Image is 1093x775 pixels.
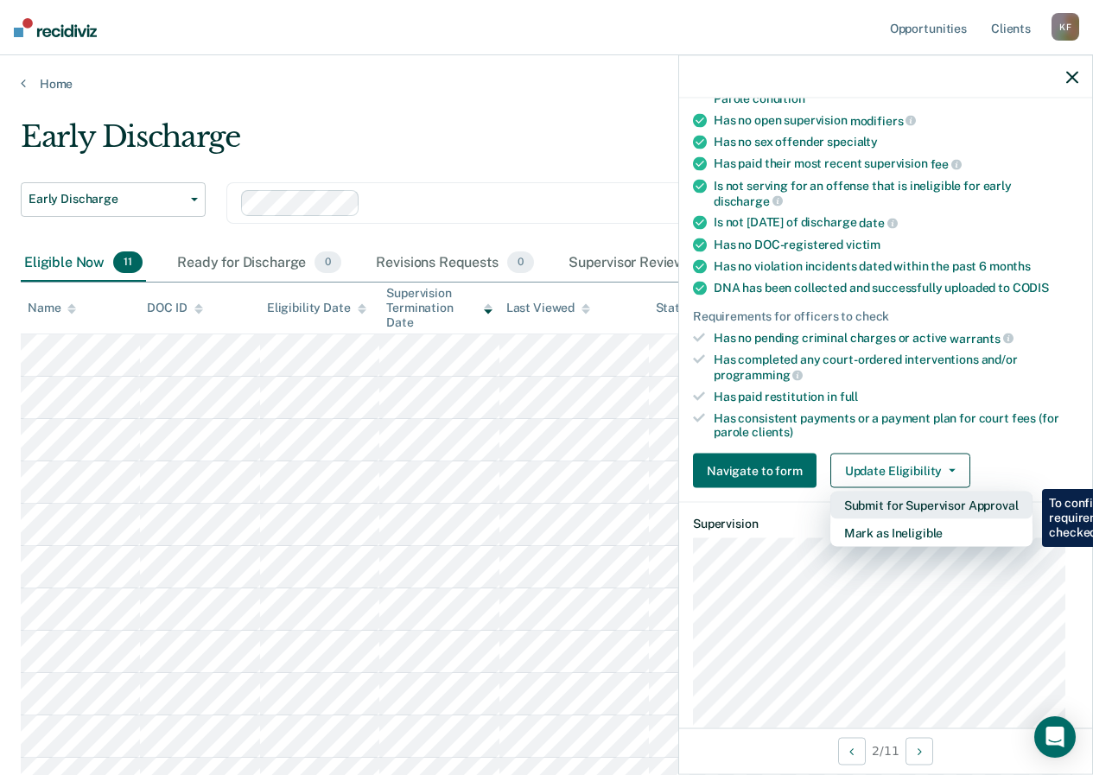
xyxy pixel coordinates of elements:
div: Last Viewed [506,301,590,315]
div: Has completed any court-ordered interventions and/or [714,353,1078,382]
div: Open Intercom Messenger [1034,716,1076,758]
div: Is not [DATE] of discharge [714,215,1078,231]
div: Has no open supervision [714,112,1078,128]
span: victim [846,238,880,251]
div: Supervisor Review [565,245,725,283]
div: 2 / 11 [679,727,1092,773]
span: modifiers [850,113,917,127]
div: Ready for Discharge [174,245,345,283]
div: Eligibility Date [267,301,366,315]
span: 0 [315,251,341,274]
span: condition [753,92,805,105]
button: Navigate to form [693,454,817,488]
span: Early Discharge [29,192,184,206]
span: programming [714,368,803,382]
span: discharge [714,194,783,207]
button: Next Opportunity [906,737,933,765]
div: Has consistent payments or a payment plan for court fees (for parole [714,410,1078,440]
span: warrants [950,331,1014,345]
span: months [989,259,1031,273]
div: Has paid restitution in [714,389,1078,403]
div: Eligible Now [21,245,146,283]
span: specialty [827,135,878,149]
button: Previous Opportunity [838,737,866,765]
div: Has paid their most recent supervision [714,156,1078,172]
div: Early Discharge [21,119,1005,168]
div: Status [656,301,693,315]
button: Update Eligibility [830,454,970,488]
a: Navigate to form [693,454,823,488]
div: K F [1052,13,1079,41]
img: Recidiviz [14,18,97,37]
span: 11 [113,251,143,274]
span: full [840,389,858,403]
button: Mark as Ineligible [830,519,1033,547]
div: Is not serving for an offense that is ineligible for early [714,179,1078,208]
div: Has no pending criminal charges or active [714,330,1078,346]
div: DOC ID [147,301,202,315]
span: date [859,216,897,230]
dt: Supervision [693,517,1078,531]
span: CODIS [1013,281,1049,295]
div: Revisions Requests [372,245,537,283]
div: Has no violation incidents dated within the past 6 [714,259,1078,274]
div: DNA has been collected and successfully uploaded to [714,281,1078,295]
div: Has no sex offender [714,135,1078,149]
button: Submit for Supervisor Approval [830,492,1033,519]
span: fee [931,157,962,171]
div: Has no DOC-registered [714,238,1078,252]
div: Requirements for officers to check [693,309,1078,324]
a: Home [21,76,1072,92]
div: Supervision Termination Date [386,286,492,329]
div: Name [28,301,76,315]
span: clients) [752,425,793,439]
span: 0 [507,251,534,274]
